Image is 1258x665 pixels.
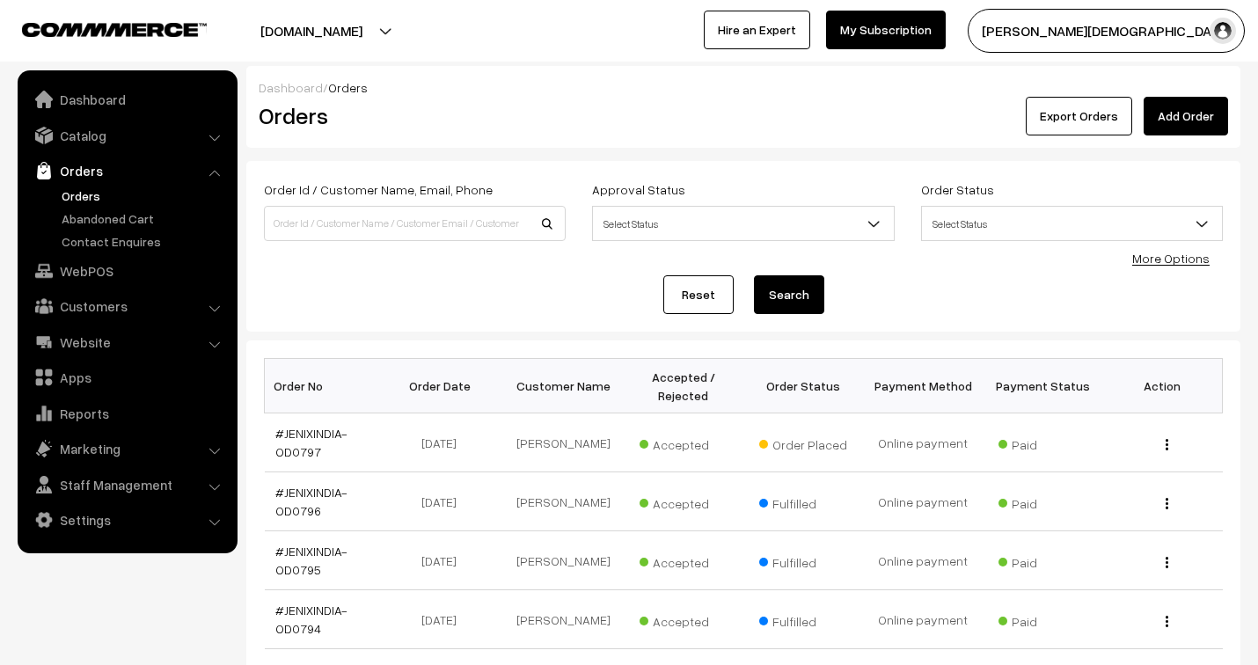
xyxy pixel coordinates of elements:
[921,206,1223,241] span: Select Status
[22,433,231,464] a: Marketing
[1102,359,1222,413] th: Action
[275,544,347,577] a: #JENIXINDIA-OD0795
[1144,97,1228,135] a: Add Order
[264,180,493,199] label: Order Id / Customer Name, Email, Phone
[1026,97,1132,135] button: Export Orders
[57,186,231,205] a: Orders
[22,155,231,186] a: Orders
[22,469,231,501] a: Staff Management
[998,608,1086,631] span: Paid
[504,531,624,590] td: [PERSON_NAME]
[504,590,624,649] td: [PERSON_NAME]
[384,359,504,413] th: Order Date
[57,232,231,251] a: Contact Enquires
[1132,251,1210,266] a: More Options
[640,608,728,631] span: Accepted
[22,84,231,115] a: Dashboard
[922,208,1222,239] span: Select Status
[275,426,347,459] a: #JENIXINDIA-OD0797
[22,362,231,393] a: Apps
[704,11,810,49] a: Hire an Expert
[22,326,231,358] a: Website
[22,120,231,151] a: Catalog
[264,206,566,241] input: Order Id / Customer Name / Customer Email / Customer Phone
[199,9,424,53] button: [DOMAIN_NAME]
[759,490,847,513] span: Fulfilled
[998,431,1086,454] span: Paid
[863,359,983,413] th: Payment Method
[275,485,347,518] a: #JENIXINDIA-OD0796
[863,472,983,531] td: Online payment
[592,180,685,199] label: Approval Status
[863,531,983,590] td: Online payment
[265,359,384,413] th: Order No
[504,359,624,413] th: Customer Name
[754,275,824,314] button: Search
[384,531,504,590] td: [DATE]
[743,359,863,413] th: Order Status
[983,359,1102,413] th: Payment Status
[504,472,624,531] td: [PERSON_NAME]
[640,490,728,513] span: Accepted
[624,359,743,413] th: Accepted / Rejected
[998,490,1086,513] span: Paid
[22,255,231,287] a: WebPOS
[384,590,504,649] td: [DATE]
[921,180,994,199] label: Order Status
[328,80,368,95] span: Orders
[504,413,624,472] td: [PERSON_NAME]
[1210,18,1236,44] img: user
[22,398,231,429] a: Reports
[863,413,983,472] td: Online payment
[759,608,847,631] span: Fulfilled
[384,413,504,472] td: [DATE]
[259,102,564,129] h2: Orders
[22,504,231,536] a: Settings
[1166,439,1168,450] img: Menu
[759,549,847,572] span: Fulfilled
[22,23,207,36] img: COMMMERCE
[593,208,893,239] span: Select Status
[759,431,847,454] span: Order Placed
[259,78,1228,97] div: /
[863,590,983,649] td: Online payment
[22,290,231,322] a: Customers
[384,472,504,531] td: [DATE]
[1166,498,1168,509] img: Menu
[259,80,323,95] a: Dashboard
[22,18,176,39] a: COMMMERCE
[640,431,728,454] span: Accepted
[275,603,347,636] a: #JENIXINDIA-OD0794
[1166,557,1168,568] img: Menu
[968,9,1245,53] button: [PERSON_NAME][DEMOGRAPHIC_DATA]
[826,11,946,49] a: My Subscription
[57,209,231,228] a: Abandoned Cart
[663,275,734,314] a: Reset
[592,206,894,241] span: Select Status
[640,549,728,572] span: Accepted
[998,549,1086,572] span: Paid
[1166,616,1168,627] img: Menu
